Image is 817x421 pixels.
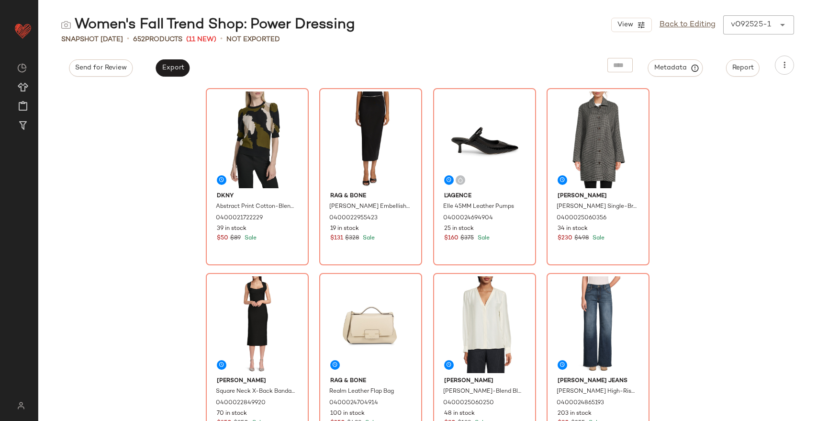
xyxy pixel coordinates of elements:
[726,59,760,77] button: Report
[574,234,589,243] span: $498
[217,192,298,201] span: Dkny
[558,377,638,386] span: [PERSON_NAME] Jeans
[329,214,378,223] span: 0400022955423
[591,235,604,241] span: Sale
[557,214,606,223] span: 0400025060356
[476,235,490,241] span: Sale
[243,235,257,241] span: Sale
[11,402,30,410] img: svg%3e
[323,91,419,188] img: 0400022955423_BLACK
[436,276,533,373] img: 0400025060250_OFFWHITE
[217,410,247,418] span: 70 in stock
[216,387,297,396] span: Square Neck X-Back Bandage Midi-Dress
[217,377,298,386] span: [PERSON_NAME]
[557,387,638,396] span: [PERSON_NAME] High-Rise Wide-Leg Jeans
[444,234,459,243] span: $160
[550,276,646,373] img: 0400024865193_WOOLF
[61,15,355,34] div: Women's Fall Trend Shop: Power Dressing
[443,399,494,408] span: 0400025060250
[458,177,463,183] img: svg%3e
[156,59,190,77] button: Export
[558,410,592,418] span: 203 in stock
[443,203,514,211] span: Elle 45MM Leather Pumps
[660,19,716,31] a: Back to Editing
[186,34,216,45] span: (11 New)
[127,34,129,45] span: •
[133,34,182,45] div: Products
[61,20,71,30] img: svg%3e
[216,399,266,408] span: 0400022849920
[69,59,133,77] button: Send for Review
[345,234,359,243] span: $328
[75,64,127,72] span: Send for Review
[558,192,638,201] span: [PERSON_NAME]
[216,203,297,211] span: Abstract Print Cotton-Blend Sweater
[444,410,475,418] span: 48 in stock
[557,203,638,211] span: [PERSON_NAME] Single-Breasted Reversible Wool-Blend Coat
[330,410,365,418] span: 100 in stock
[217,225,246,233] span: 39 in stock
[731,19,771,31] div: v092525-1
[329,399,378,408] span: 0400024704914
[444,377,525,386] span: [PERSON_NAME]
[329,203,410,211] span: [PERSON_NAME] Embellished Midi-Skirt
[616,21,633,29] span: View
[17,63,27,73] img: svg%3e
[330,192,411,201] span: rag & bone
[330,225,359,233] span: 19 in stock
[323,276,419,373] img: 0400024704914_GREIGE
[13,21,33,40] img: heart_red.DM2ytmEG.svg
[443,387,524,396] span: [PERSON_NAME]-Blend Blouse
[648,59,703,77] button: Metadata
[444,225,474,233] span: 25 in stock
[216,214,263,223] span: 0400021722229
[436,91,533,188] img: 0400024694904_BLACK
[550,91,646,188] img: 0400025060356_BLACKCHARCOAL
[557,399,604,408] span: 0400024865193
[330,234,343,243] span: $131
[161,64,184,72] span: Export
[460,234,474,243] span: $375
[330,377,411,386] span: rag & bone
[443,214,493,223] span: 0400024694904
[209,91,305,188] img: 0400021722229_DARKOLIVE
[209,276,305,373] img: 0400022849920_BLACK
[444,192,525,201] span: L'agence
[226,34,280,45] span: Not Exported
[220,34,223,45] span: •
[329,387,394,396] span: Realm Leather Flap Bag
[654,64,697,72] span: Metadata
[133,36,145,43] span: 652
[732,64,754,72] span: Report
[230,234,241,243] span: $89
[217,234,228,243] span: $50
[558,234,572,243] span: $230
[361,235,375,241] span: Sale
[611,18,651,32] button: View
[558,225,588,233] span: 34 in stock
[61,34,123,45] span: Snapshot [DATE]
